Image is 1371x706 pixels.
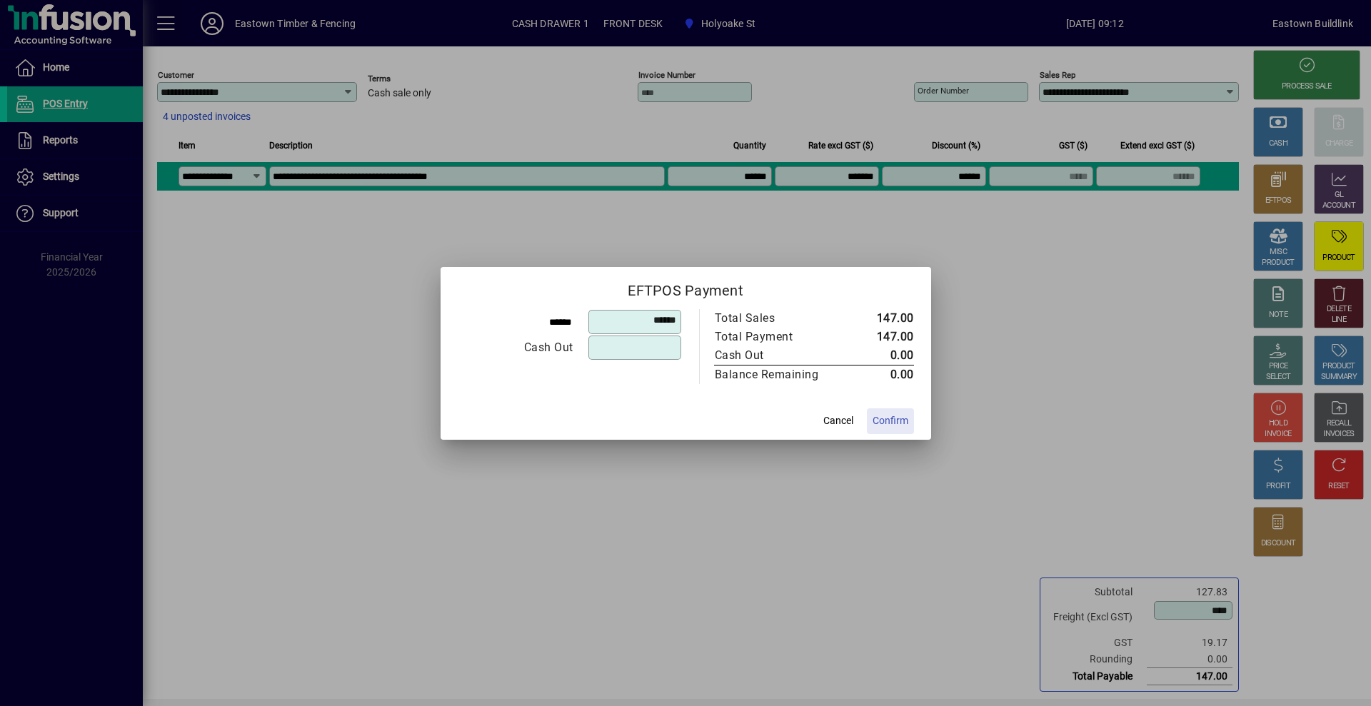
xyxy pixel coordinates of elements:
div: Cash Out [715,347,835,364]
button: Confirm [867,408,914,434]
td: 0.00 [849,365,914,384]
span: Cancel [823,413,853,428]
span: Confirm [873,413,908,428]
div: Cash Out [458,339,573,356]
td: 147.00 [849,328,914,346]
td: Total Sales [714,309,849,328]
div: Balance Remaining [715,366,835,383]
button: Cancel [815,408,861,434]
td: 0.00 [849,346,914,365]
td: Total Payment [714,328,849,346]
td: 147.00 [849,309,914,328]
h2: EFTPOS Payment [441,267,931,308]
